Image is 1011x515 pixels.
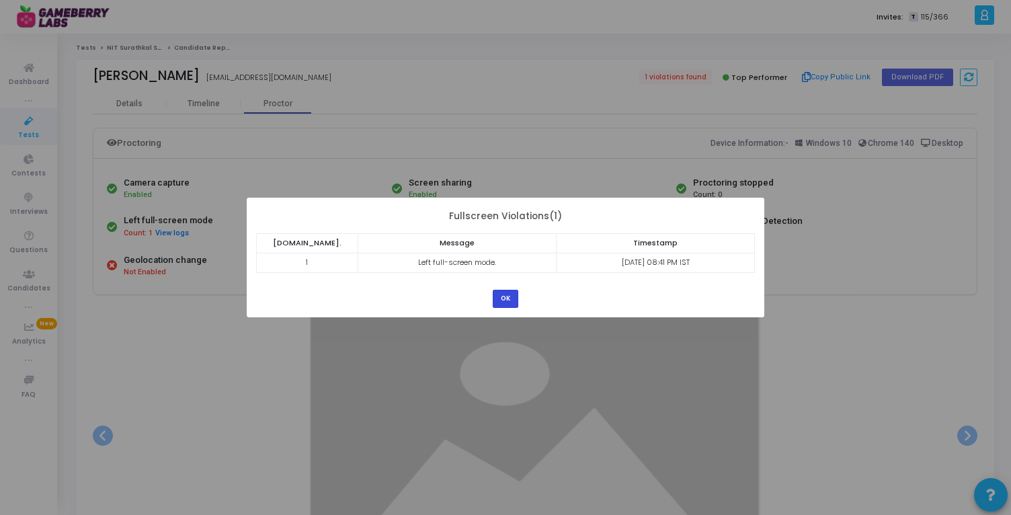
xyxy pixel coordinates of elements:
[256,233,358,253] th: [DOMAIN_NAME].
[256,253,358,272] td: 1
[256,207,756,222] div: Fullscreen Violations(1)
[556,233,754,253] th: Timestamp
[493,290,518,308] button: OK
[358,233,556,253] th: Message
[358,253,556,272] td: Left full-screen mode.
[556,253,754,272] td: [DATE] 08:41 PM IST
